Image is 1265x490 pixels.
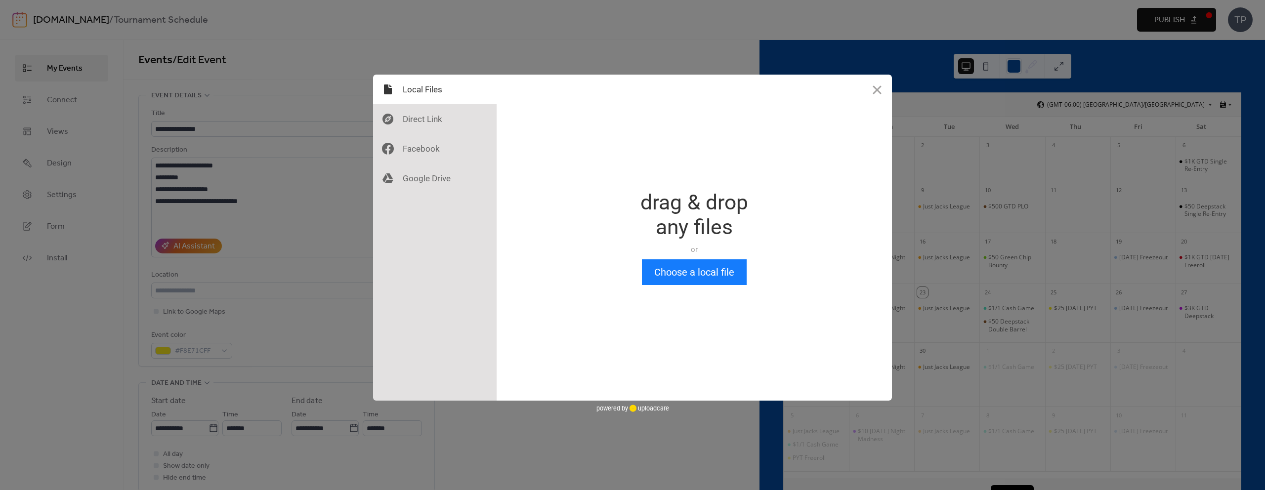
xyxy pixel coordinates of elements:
div: or [640,245,748,254]
div: Facebook [373,134,497,163]
button: Close [862,75,892,104]
div: Direct Link [373,104,497,134]
div: drag & drop any files [640,190,748,240]
div: Google Drive [373,163,497,193]
a: uploadcare [628,405,669,412]
div: powered by [596,401,669,415]
button: Choose a local file [642,259,747,285]
div: Local Files [373,75,497,104]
